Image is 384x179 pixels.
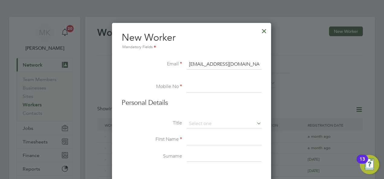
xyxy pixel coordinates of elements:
button: Open Resource Center, 13 new notifications [360,155,379,174]
input: Select one [187,119,261,128]
div: Mandatory Fields [122,44,261,51]
div: 13 [360,159,365,167]
h3: Personal Details [122,99,261,107]
h2: New Worker [122,31,261,51]
label: Surname [122,153,182,159]
label: Email [122,61,182,67]
label: Mobile No [122,83,182,90]
label: First Name [122,136,182,143]
label: Title [122,120,182,126]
